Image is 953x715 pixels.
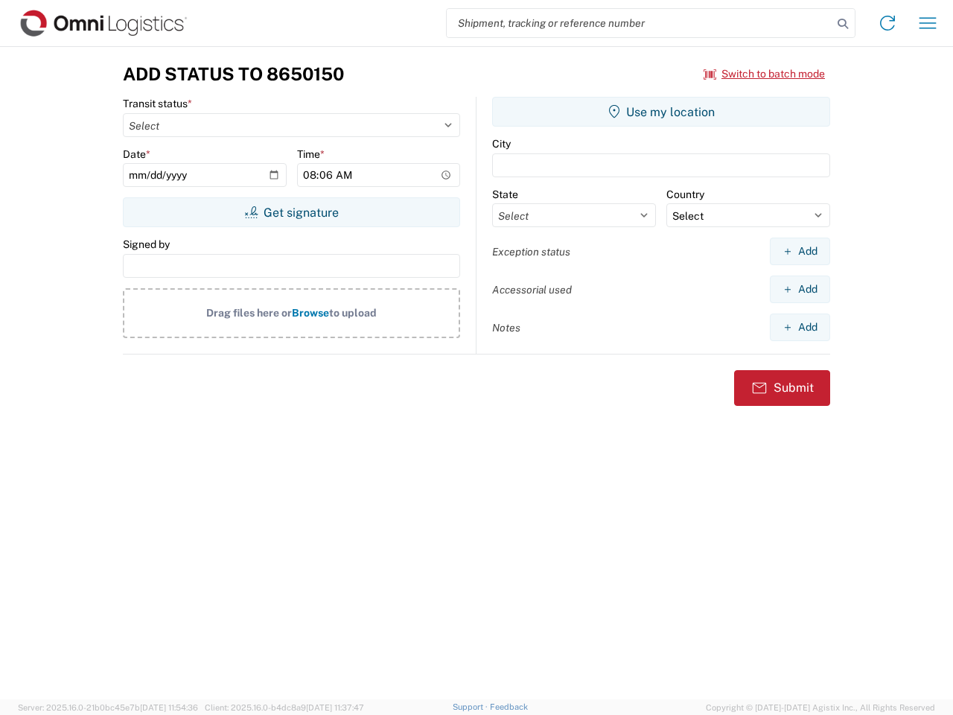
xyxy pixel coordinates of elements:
[453,702,490,711] a: Support
[770,238,830,265] button: Add
[123,97,192,110] label: Transit status
[492,283,572,296] label: Accessorial used
[770,276,830,303] button: Add
[306,703,364,712] span: [DATE] 11:37:47
[492,245,570,258] label: Exception status
[492,97,830,127] button: Use my location
[704,62,825,86] button: Switch to batch mode
[329,307,377,319] span: to upload
[297,147,325,161] label: Time
[140,703,198,712] span: [DATE] 11:54:36
[18,703,198,712] span: Server: 2025.16.0-21b0bc45e7b
[770,314,830,341] button: Add
[123,63,344,85] h3: Add Status to 8650150
[205,703,364,712] span: Client: 2025.16.0-b4dc8a9
[447,9,832,37] input: Shipment, tracking or reference number
[123,238,170,251] label: Signed by
[734,370,830,406] button: Submit
[490,702,528,711] a: Feedback
[206,307,292,319] span: Drag files here or
[123,197,460,227] button: Get signature
[492,137,511,150] label: City
[706,701,935,714] span: Copyright © [DATE]-[DATE] Agistix Inc., All Rights Reserved
[492,188,518,201] label: State
[123,147,150,161] label: Date
[292,307,329,319] span: Browse
[666,188,704,201] label: Country
[492,321,520,334] label: Notes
